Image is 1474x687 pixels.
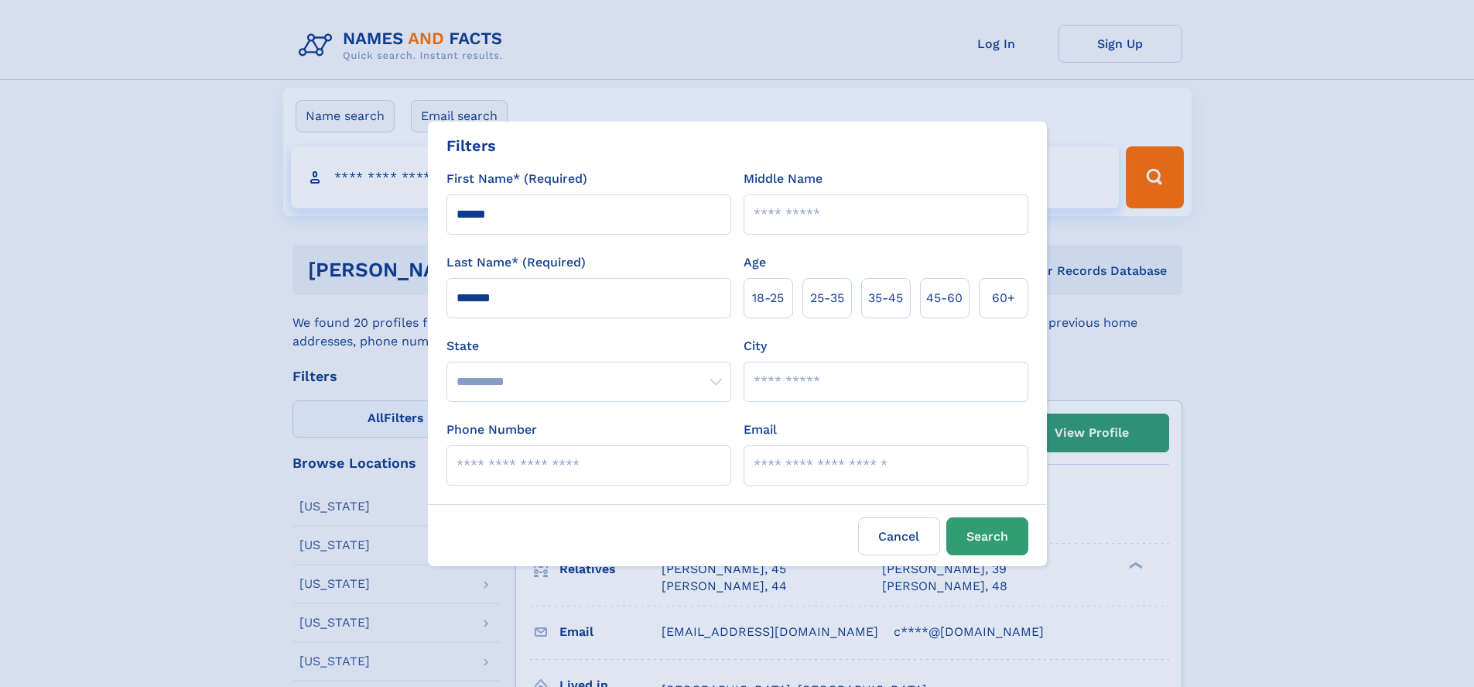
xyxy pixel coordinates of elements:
label: Age [744,253,766,272]
div: Filters [446,134,496,157]
label: Cancel [858,517,940,555]
span: 60+ [992,289,1015,307]
label: City [744,337,767,356]
label: Last Name* (Required) [446,253,586,272]
label: First Name* (Required) [446,170,587,188]
span: 25‑35 [810,289,844,307]
span: 45‑60 [926,289,963,307]
span: 35‑45 [868,289,903,307]
button: Search [946,517,1028,555]
label: State [446,337,731,356]
label: Email [744,421,777,439]
label: Middle Name [744,170,822,188]
label: Phone Number [446,421,537,439]
span: 18‑25 [752,289,784,307]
